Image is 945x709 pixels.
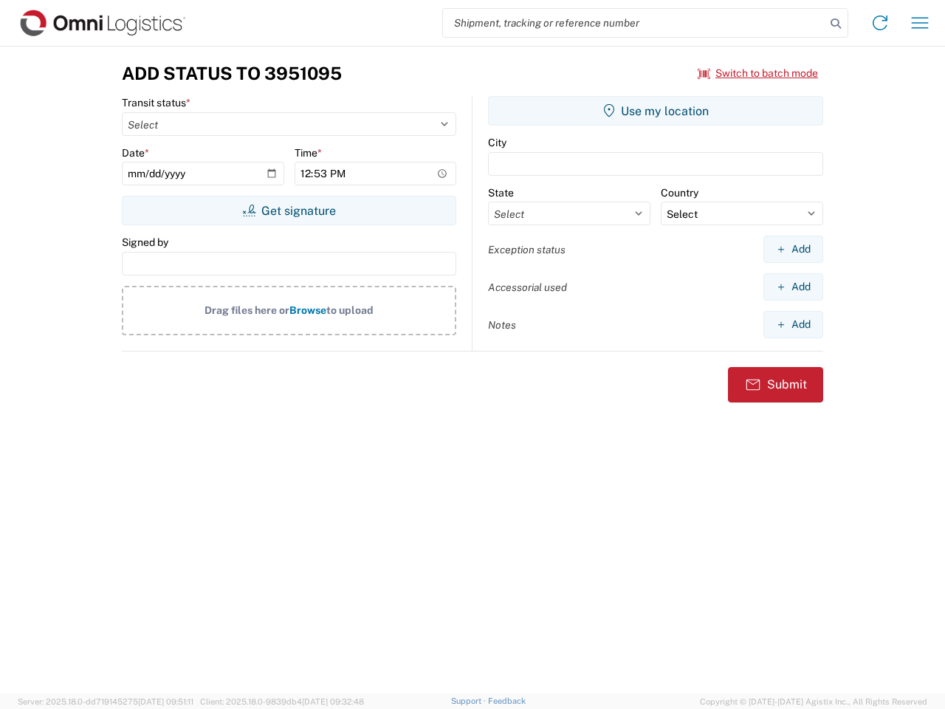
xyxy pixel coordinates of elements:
[122,63,342,84] h3: Add Status to 3951095
[18,697,193,706] span: Server: 2025.18.0-dd719145275
[488,186,514,199] label: State
[488,136,506,149] label: City
[138,697,193,706] span: [DATE] 09:51:11
[302,697,364,706] span: [DATE] 09:32:48
[488,281,567,294] label: Accessorial used
[661,186,698,199] label: Country
[122,196,456,225] button: Get signature
[763,311,823,338] button: Add
[122,236,168,249] label: Signed by
[728,367,823,403] button: Submit
[200,697,364,706] span: Client: 2025.18.0-9839db4
[451,696,488,705] a: Support
[122,146,149,160] label: Date
[488,96,823,126] button: Use my location
[289,304,326,316] span: Browse
[700,695,927,708] span: Copyright © [DATE]-[DATE] Agistix Inc., All Rights Reserved
[763,273,823,301] button: Add
[295,146,322,160] label: Time
[698,61,818,86] button: Switch to batch mode
[122,96,190,109] label: Transit status
[488,243,566,256] label: Exception status
[205,304,289,316] span: Drag files here or
[488,318,516,332] label: Notes
[763,236,823,263] button: Add
[326,304,374,316] span: to upload
[443,9,825,37] input: Shipment, tracking or reference number
[488,696,526,705] a: Feedback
